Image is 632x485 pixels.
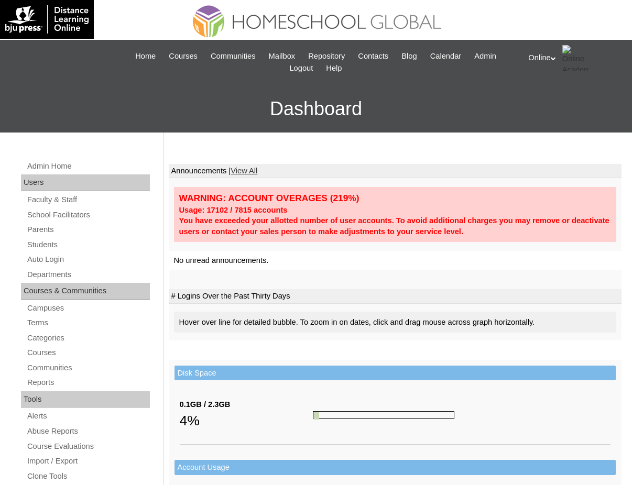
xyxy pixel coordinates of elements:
div: Hover over line for detailed bubble. To zoom in on dates, click and drag mouse across graph horiz... [174,312,617,333]
a: Repository [303,50,350,62]
span: Blog [401,50,417,62]
a: Contacts [353,50,394,62]
strong: Usage: 17102 / 7815 accounts [179,206,288,214]
a: Help [321,62,347,74]
span: Contacts [358,50,388,62]
div: WARNING: ACCOUNT OVERAGES (219%) [179,192,612,204]
a: View All [231,167,257,175]
a: Courses [26,346,150,359]
img: logo-white.png [5,5,89,34]
a: Categories [26,332,150,345]
a: School Facilitators [26,208,150,222]
a: Campuses [26,302,150,315]
a: Departments [26,268,150,281]
a: Students [26,238,150,251]
td: Account Usage [175,460,616,475]
a: Parents [26,223,150,236]
span: Help [326,62,342,74]
a: Import / Export [26,455,150,468]
h3: Dashboard [5,85,627,133]
a: Auto Login [26,253,150,266]
a: Mailbox [264,50,301,62]
a: Abuse Reports [26,425,150,438]
td: # Logins Over the Past Thirty Days [169,289,622,304]
div: Courses & Communities [21,283,150,300]
a: Home [130,50,161,62]
a: Admin [469,50,502,62]
span: Courses [169,50,198,62]
div: 4% [180,410,313,431]
span: Repository [308,50,345,62]
span: Calendar [430,50,461,62]
a: Course Evaluations [26,440,150,453]
a: Admin Home [26,160,150,173]
a: Faculty & Staff [26,193,150,206]
span: Mailbox [269,50,296,62]
a: Clone Tools [26,470,150,483]
span: Home [135,50,156,62]
a: Alerts [26,410,150,423]
span: Logout [289,62,313,74]
span: Communities [211,50,256,62]
a: Calendar [425,50,466,62]
a: Logout [284,62,318,74]
a: Terms [26,316,150,329]
td: No unread announcements. [169,251,622,270]
img: Online Academy [562,45,589,71]
div: Online [528,45,622,71]
a: Reports [26,376,150,389]
td: Announcements | [169,164,622,179]
td: Disk Space [175,366,616,381]
div: 0.1GB / 2.3GB [180,399,313,410]
div: Tools [21,391,150,408]
div: You have exceeded your allotted number of user accounts. To avoid additional charges you may remo... [179,215,612,237]
a: Communities [26,361,150,374]
a: Blog [396,50,422,62]
span: Admin [474,50,496,62]
a: Communities [205,50,261,62]
div: Users [21,174,150,191]
a: Courses [164,50,203,62]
